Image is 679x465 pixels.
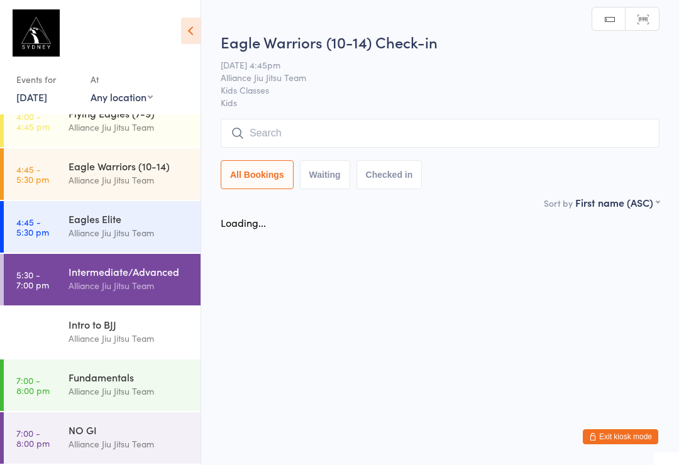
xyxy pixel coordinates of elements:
a: 7:00 -8:00 pmNO GIAlliance Jiu Jitsu Team [4,412,201,464]
a: 4:00 -4:45 pmFlying Eagles (7-9)Alliance Jiu Jitsu Team [4,96,201,147]
h2: Eagle Warriors (10-14) Check-in [221,31,660,52]
time: 7:00 - 8:00 pm [16,375,50,395]
a: 4:45 -5:30 pmEagle Warriors (10-14)Alliance Jiu Jitsu Team [4,148,201,200]
button: Exit kiosk mode [583,429,658,444]
a: [DATE] [16,90,47,104]
div: At [91,69,153,90]
time: 4:45 - 5:30 pm [16,164,49,184]
div: Any location [91,90,153,104]
button: All Bookings [221,160,294,189]
div: Alliance Jiu Jitsu Team [69,278,190,293]
a: 4:45 -5:30 pmEagles EliteAlliance Jiu Jitsu Team [4,201,201,253]
a: 7:00 -8:00 pmFundamentalsAlliance Jiu Jitsu Team [4,359,201,411]
div: Eagle Warriors (10-14) [69,159,190,173]
time: 4:00 - 4:45 pm [16,111,50,131]
div: Eagles Elite [69,212,190,226]
div: Loading... [221,216,266,229]
div: Intermediate/Advanced [69,265,190,278]
span: Kids [221,96,660,109]
div: Alliance Jiu Jitsu Team [69,226,190,240]
input: Search [221,119,660,148]
span: [DATE] 4:45pm [221,58,640,71]
div: Events for [16,69,78,90]
span: Alliance Jiu Jitsu Team [221,71,640,84]
div: Intro to BJJ [69,317,190,331]
time: 7:00 - 8:00 pm [16,428,50,448]
button: Waiting [300,160,350,189]
div: Alliance Jiu Jitsu Team [69,437,190,451]
div: Alliance Jiu Jitsu Team [69,331,190,346]
button: Checked in [356,160,422,189]
div: Alliance Jiu Jitsu Team [69,173,190,187]
time: 5:30 - 6:15 pm [16,322,48,342]
time: 5:30 - 7:00 pm [16,270,49,290]
div: Alliance Jiu Jitsu Team [69,120,190,134]
div: Alliance Jiu Jitsu Team [69,384,190,398]
img: Alliance Sydney [13,9,60,57]
span: Kids Classes [221,84,640,96]
div: NO GI [69,423,190,437]
div: First name (ASC) [575,195,660,209]
a: 5:30 -6:15 pmIntro to BJJAlliance Jiu Jitsu Team [4,307,201,358]
label: Sort by [544,197,573,209]
div: Fundamentals [69,370,190,384]
time: 4:45 - 5:30 pm [16,217,49,237]
a: 5:30 -7:00 pmIntermediate/AdvancedAlliance Jiu Jitsu Team [4,254,201,305]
